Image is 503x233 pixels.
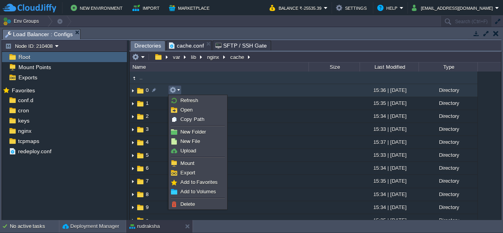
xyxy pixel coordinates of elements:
button: Settings [336,3,369,13]
img: AMDAwAAAACH5BAEAAAAALAAAAAABAAEAAAICRAEAOw== [136,190,145,199]
div: Size [309,62,360,72]
div: 15:33 | [DATE] [360,123,419,135]
a: keys [17,117,31,124]
img: AMDAwAAAACH5BAEAAAAALAAAAAABAAEAAAICRAEAOw== [130,215,136,227]
img: AMDAwAAAACH5BAEAAAAALAAAAAABAAEAAAICRAEAOw== [130,176,136,188]
span: Upload [180,148,196,154]
span: Delete [180,201,195,207]
img: AMDAwAAAACH5BAEAAAAALAAAAAABAAEAAAICRAEAOw== [130,162,136,174]
span: Directories [134,41,161,51]
img: AMDAwAAAACH5BAEAAAAALAAAAAABAAEAAAICRAEAOw== [136,177,145,186]
div: 15:36 | [DATE] [360,84,419,96]
button: Deployment Manager [62,222,119,230]
div: 15:33 | [DATE] [360,149,419,161]
div: Directory [419,188,477,200]
img: AMDAwAAAACH5BAEAAAAALAAAAAABAAEAAAICRAEAOw== [136,164,145,173]
span: Copy Path [180,116,204,122]
a: New File [170,137,226,146]
a: .. [138,74,144,81]
a: 7 [145,178,150,184]
span: Mount [180,160,195,166]
a: 2 [145,113,150,119]
img: AMDAwAAAACH5BAEAAAAALAAAAAABAAEAAAICRAEAOw== [136,138,145,147]
div: Directory [419,175,477,187]
button: var [172,53,182,61]
div: 15:34 | [DATE] [360,162,419,174]
button: Node ID: 210408 [5,42,55,50]
a: Refresh [170,96,226,105]
a: 0 [145,87,150,94]
img: AMDAwAAAACH5BAEAAAAALAAAAAABAAEAAAICRAEAOw== [130,189,136,201]
div: Directory [419,214,477,226]
a: 1 [145,100,150,106]
img: AMDAwAAAACH5BAEAAAAALAAAAAABAAEAAAICRAEAOw== [130,136,136,149]
a: 5 [145,152,150,158]
a: Root [17,53,31,61]
a: 4 [145,139,150,145]
img: AMDAwAAAACH5BAEAAAAALAAAAAABAAEAAAICRAEAOw== [136,125,145,134]
button: Balance ₹-25535.39 [270,3,324,13]
div: Directory [419,84,477,96]
img: AMDAwAAAACH5BAEAAAAALAAAAAABAAEAAAICRAEAOw== [130,110,136,123]
a: Mount Points [17,64,52,71]
span: tcpmaps [17,138,40,145]
img: AMDAwAAAACH5BAEAAAAALAAAAAABAAEAAAICRAEAOw== [130,74,138,83]
span: Add to Favorites [180,179,218,185]
a: 6 [145,165,150,171]
li: /etc/nginx/conf.d/cache.conf [166,40,212,50]
img: AMDAwAAAACH5BAEAAAAALAAAAAABAAEAAAICRAEAOw== [130,97,136,110]
button: nginx [206,53,221,61]
img: AMDAwAAAACH5BAEAAAAALAAAAAABAAEAAAICRAEAOw== [136,203,145,212]
a: redeploy.conf [17,148,53,155]
div: Directory [419,136,477,148]
div: 15:34 | [DATE] [360,188,419,200]
a: 3 [145,126,150,132]
span: cache.conf [169,41,204,50]
img: AMDAwAAAACH5BAEAAAAALAAAAAABAAEAAAICRAEAOw== [136,86,145,95]
img: AMDAwAAAACH5BAEAAAAALAAAAAABAAEAAAICRAEAOw== [136,112,145,121]
a: nginx [17,127,33,134]
img: CloudJiffy [3,3,56,13]
div: Directory [419,97,477,109]
a: Favorites [10,87,36,94]
button: Marketplace [169,3,212,13]
a: Delete [170,200,226,209]
img: AMDAwAAAACH5BAEAAAAALAAAAAABAAEAAAICRAEAOw== [130,202,136,214]
div: Directory [419,110,477,122]
a: a [145,217,150,224]
div: Last Modified [360,62,419,72]
span: Load Balancer : Configs [5,29,73,39]
button: [EMAIL_ADDRESS][DOMAIN_NAME] [412,3,495,13]
img: AMDAwAAAACH5BAEAAAAALAAAAAABAAEAAAICRAEAOw== [136,216,145,225]
div: 15:37 | [DATE] [360,136,419,148]
a: 9 [145,204,150,211]
div: 15:35 | [DATE] [360,175,419,187]
a: 8 [145,191,150,198]
span: New File [180,138,200,144]
div: 15:35 | [DATE] [360,97,419,109]
div: Directory [419,201,477,213]
span: SFTP / SSH Gate [215,41,267,50]
button: New Environment [71,3,125,13]
div: 15:34 | [DATE] [360,110,419,122]
img: AMDAwAAAACH5BAEAAAAALAAAAAABAAEAAAICRAEAOw== [130,149,136,161]
a: cron [17,107,30,114]
a: Upload [170,147,226,155]
a: conf.d [17,97,35,104]
a: Add to Volumes [170,187,226,196]
img: AMDAwAAAACH5BAEAAAAALAAAAAABAAEAAAICRAEAOw== [130,84,136,97]
button: Env Groups [3,16,42,27]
